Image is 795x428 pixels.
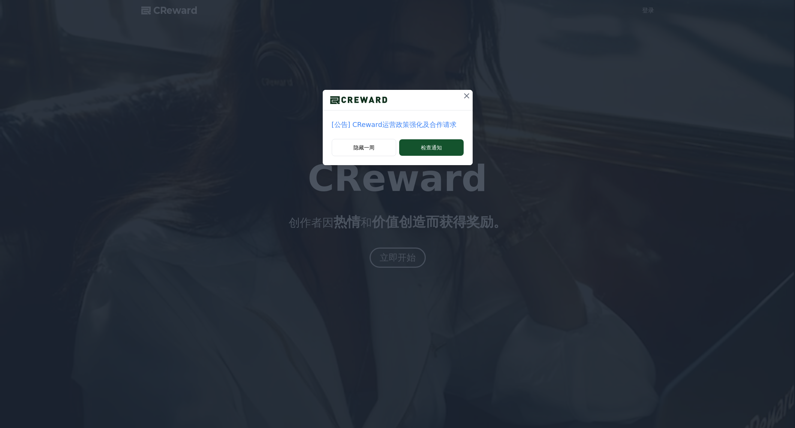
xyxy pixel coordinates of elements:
[353,145,374,151] font: 隐藏一周
[399,139,463,156] button: 检查通知
[323,94,395,106] img: 标识
[332,119,464,130] a: [公告] CReward运营政策强化及合作请求
[332,139,397,156] button: 隐藏一周
[332,121,457,128] font: [公告] CReward运营政策强化及合作请求
[421,145,442,151] font: 检查通知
